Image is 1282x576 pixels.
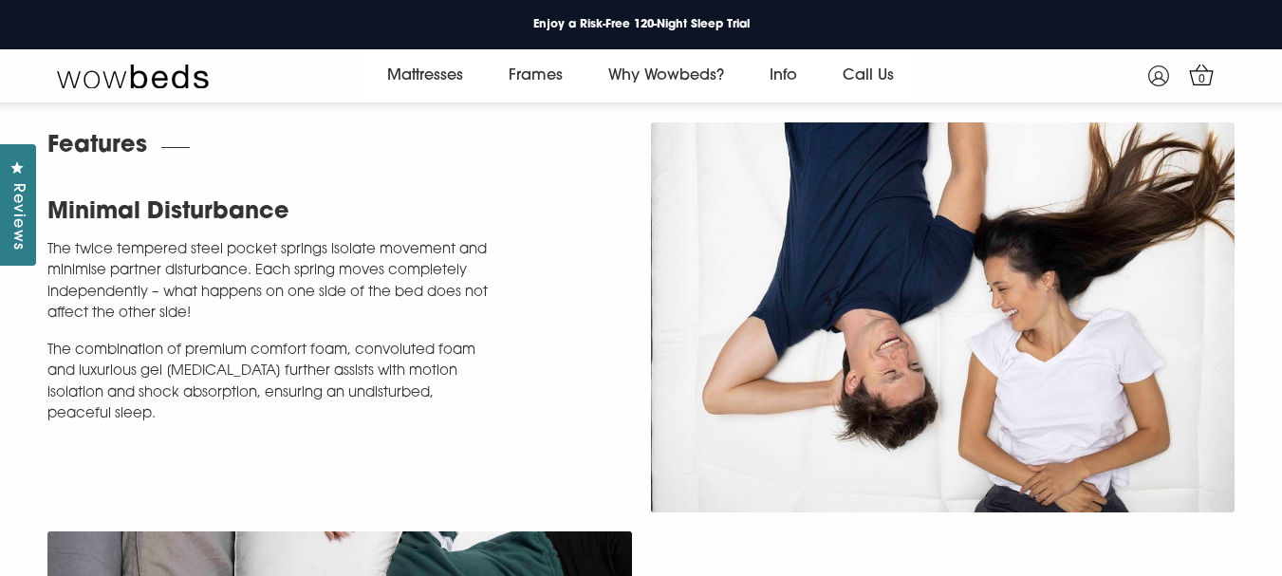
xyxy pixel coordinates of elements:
[747,49,820,102] a: Info
[57,63,209,89] img: Wow Beds Logo
[47,194,499,232] h2: Minimal Disturbance
[1193,70,1212,89] span: 0
[585,49,747,102] a: Why Wowbeds?
[486,49,585,102] a: Frames
[1185,58,1218,91] a: 0
[47,341,499,426] p: The combination of premium comfort foam, convoluted foam and luxurious gel [MEDICAL_DATA] further...
[364,49,486,102] a: Mattresses
[518,12,765,37] a: Enjoy a Risk-Free 120-Night Sleep Trial
[5,183,29,251] span: Reviews
[47,240,499,325] p: The twice tempered steel pocket springs isolate movement and minimise partner disturbance. Each s...
[820,49,917,102] a: Call Us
